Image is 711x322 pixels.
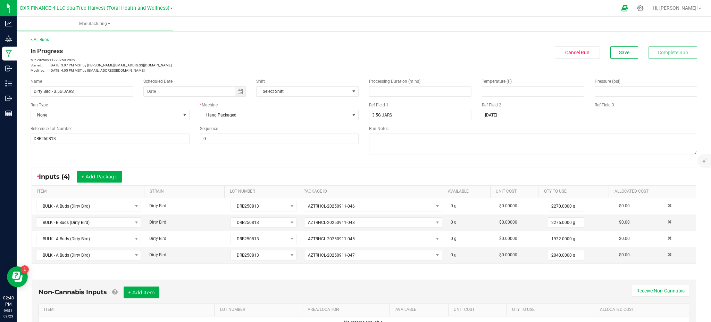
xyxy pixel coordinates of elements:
a: Allocated CostSortable [614,189,654,194]
span: Machine [202,103,218,107]
span: DRB250813 [231,250,288,260]
span: Open Ecommerce Menu [617,1,633,15]
div: Manage settings [636,5,645,11]
input: Date [144,87,235,96]
a: Add Non-Cannabis items that were also consumed in the run (e.g. gloves and packaging); Also add N... [112,288,117,296]
span: DXR FINANCE 4 LLC dba True Harvest (Total Health and Wellness) [20,5,169,11]
span: Non-Cannabis Inputs [39,288,107,296]
span: Started: [31,63,50,68]
span: Hi, [PERSON_NAME]! [653,5,698,11]
span: NO DATA FOUND [305,201,442,211]
span: Toggle calendar [235,87,245,96]
inline-svg: Outbound [5,95,12,102]
span: g [454,220,457,225]
a: AVAILABLESortable [395,307,446,313]
span: $0.00000 [499,252,517,257]
a: < All Runs [31,37,49,42]
inline-svg: Inbound [5,65,12,72]
span: Sequence [200,126,218,131]
inline-svg: Inventory [5,80,12,87]
span: Name [31,79,42,84]
span: g [454,252,457,257]
span: Modified: [31,68,50,73]
span: DRB250813 [231,234,288,244]
inline-svg: Manufacturing [5,50,12,57]
span: AZTRHCL-20250911-047 [308,253,355,258]
span: Manufacturing [17,21,173,27]
span: NO DATA FOUND [36,234,141,244]
span: AZTRHCL-20250911-048 [308,220,355,225]
button: + Add Item [124,287,159,298]
span: Pressure (psi) [595,79,620,84]
span: Save [619,50,629,55]
a: LOT NUMBERSortable [230,189,295,194]
inline-svg: Analytics [5,20,12,27]
span: DRB250813 [231,218,288,227]
span: $0.00 [619,252,630,257]
span: NO DATA FOUND [305,250,442,260]
span: None [31,110,181,120]
a: STRAINSortable [150,189,221,194]
span: Cancel Run [565,50,589,55]
p: 09/23 [3,314,14,319]
a: LOT NUMBERSortable [220,307,300,313]
iframe: Resource center unread badge [20,265,29,274]
span: 0 [451,252,453,257]
span: NO DATA FOUND [36,250,141,260]
span: Ref Field 1 [369,103,388,107]
a: Manufacturing [17,17,173,31]
span: Scheduled Date [143,79,173,84]
span: Run Notes [369,126,388,131]
span: Ref Field 2 [482,103,501,107]
span: 0 [451,203,453,208]
button: + Add Package [77,171,122,183]
span: Ref Field 3 [595,103,614,107]
span: BULK - A Buds (Dirty Bird) [36,234,132,244]
span: Hand Packaged [200,110,350,120]
p: MP-20250911220759-2929 [31,57,359,63]
a: Allocated CostSortable [600,307,650,313]
span: Dirty Bird [149,236,166,241]
button: Receive Non-Cannabis [632,285,689,297]
iframe: Resource center [7,266,28,287]
a: AVAILABLESortable [448,189,488,194]
a: AREA/LOCATIONSortable [308,307,387,313]
span: 0 [451,236,453,241]
span: $0.00 [619,203,630,208]
span: $0.00 [619,236,630,241]
a: Unit CostSortable [496,189,536,194]
span: BULK - A Buds (Dirty Bird) [36,201,132,211]
span: $0.00 [619,220,630,225]
span: Run Type [31,102,48,108]
a: Sortable [658,307,679,313]
span: Dirty Bird [149,252,166,257]
button: Complete Run [649,46,697,59]
span: NO DATA FOUND [256,86,359,97]
span: Select Shift [257,87,350,96]
span: AZTRHCL-20250911-046 [308,204,355,209]
span: Processing Duration (mins) [369,79,420,84]
a: ITEMSortable [44,307,211,313]
span: g [454,236,457,241]
button: Save [610,46,638,59]
p: 02:40 PM MST [3,295,14,314]
button: Cancel Run [555,46,600,59]
span: Dirty Bird [149,220,166,225]
span: Temperature (F) [482,79,512,84]
div: In Progress [31,46,359,56]
p: [DATE] 4:05 PM MST by [EMAIL_ADDRESS][DOMAIN_NAME] [31,68,359,73]
a: PACKAGE IDSortable [303,189,440,194]
span: NO DATA FOUND [305,234,442,244]
span: NO DATA FOUND [36,217,141,228]
span: $0.00000 [499,236,517,241]
span: DRB250813 [231,201,288,211]
span: Reference Lot Number [31,126,72,131]
span: AZTRHCL-20250911-045 [308,236,355,241]
span: NO DATA FOUND [36,201,141,211]
span: 0 [451,220,453,225]
a: QTY TO USESortable [512,307,592,313]
span: $0.00000 [499,220,517,225]
a: ITEMSortable [37,189,141,194]
a: Sortable [662,189,686,194]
